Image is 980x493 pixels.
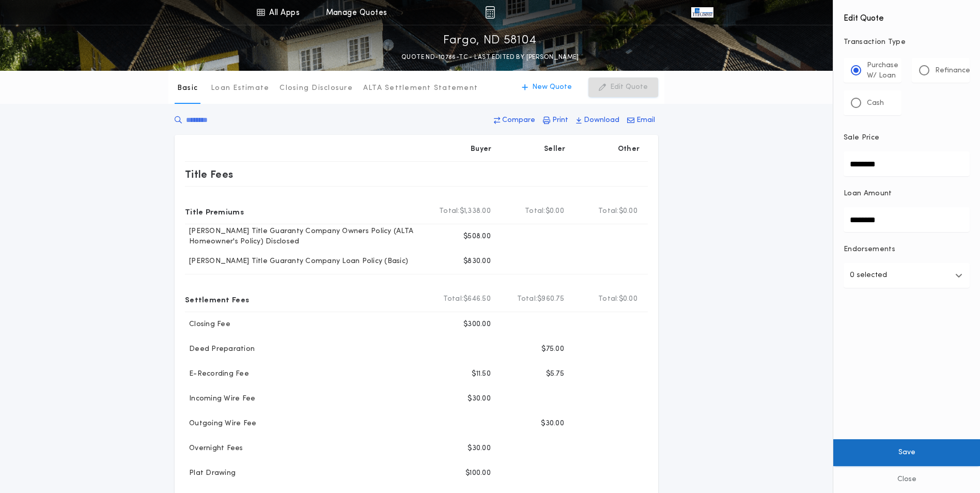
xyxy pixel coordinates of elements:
button: Save [833,439,980,466]
button: Email [624,111,658,130]
p: Transaction Type [844,37,970,48]
button: New Quote [511,78,582,97]
span: $1,338.00 [460,206,491,217]
span: $646.50 [463,294,491,304]
span: $0.00 [619,206,637,217]
p: Basic [177,83,198,94]
p: Deed Preparation [185,344,255,355]
p: Other [618,144,640,155]
p: Outgoing Wire Fee [185,419,256,429]
p: Email [636,115,655,126]
button: Close [833,466,980,493]
p: Closing Fee [185,319,230,330]
p: Plat Drawing [185,468,236,479]
p: 0 selected [850,269,887,282]
p: ALTA Settlement Statement [363,83,478,94]
p: $75.00 [541,344,564,355]
img: vs-icon [691,7,713,18]
p: Settlement Fees [185,291,249,307]
p: $508.00 [463,232,491,242]
p: Title Fees [185,166,234,182]
p: New Quote [532,82,572,93]
p: E-Recording Fee [185,369,249,379]
img: img [485,6,495,19]
input: Sale Price [844,151,970,176]
p: Seller [544,144,566,155]
p: $30.00 [468,443,491,454]
input: Loan Amount [844,207,970,232]
p: Closing Disclosure [279,83,353,94]
p: Overnight Fees [185,443,243,454]
button: Compare [491,111,538,130]
p: Loan Amount [844,189,892,199]
p: $30.00 [468,394,491,404]
p: Cash [867,98,884,109]
button: 0 selected [844,263,970,288]
p: Print [552,115,568,126]
p: Refinance [935,66,970,76]
span: $0.00 [619,294,637,304]
p: $830.00 [463,256,491,267]
h4: Edit Quote [844,6,970,25]
button: Edit Quote [588,78,658,97]
p: Download [584,115,619,126]
b: Total: [525,206,546,217]
span: $0.00 [546,206,564,217]
b: Total: [443,294,464,304]
p: Compare [502,115,535,126]
p: Edit Quote [610,82,648,93]
p: $11.50 [472,369,491,379]
p: $300.00 [463,319,491,330]
p: $30.00 [541,419,564,429]
p: Loan Estimate [211,83,269,94]
b: Total: [598,206,619,217]
p: Title Premiums [185,203,244,220]
span: $960.75 [537,294,564,304]
p: $5.75 [546,369,564,379]
p: Incoming Wire Fee [185,394,255,404]
b: Total: [598,294,619,304]
b: Total: [439,206,460,217]
button: Download [573,111,623,130]
p: [PERSON_NAME] Title Guaranty Company Owners Policy (ALTA Homeowner's Policy) Disclosed [185,226,426,247]
p: Buyer [471,144,491,155]
p: QUOTE ND-10786-TC - LAST EDITED BY [PERSON_NAME] [401,52,579,63]
button: Print [540,111,571,130]
p: Endorsements [844,244,970,255]
b: Total: [517,294,538,304]
p: $100.00 [465,468,491,479]
p: Fargo, ND 58104 [443,33,537,49]
p: Purchase W/ Loan [867,60,898,81]
p: Sale Price [844,133,879,143]
p: [PERSON_NAME] Title Guaranty Company Loan Policy (Basic) [185,256,408,267]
